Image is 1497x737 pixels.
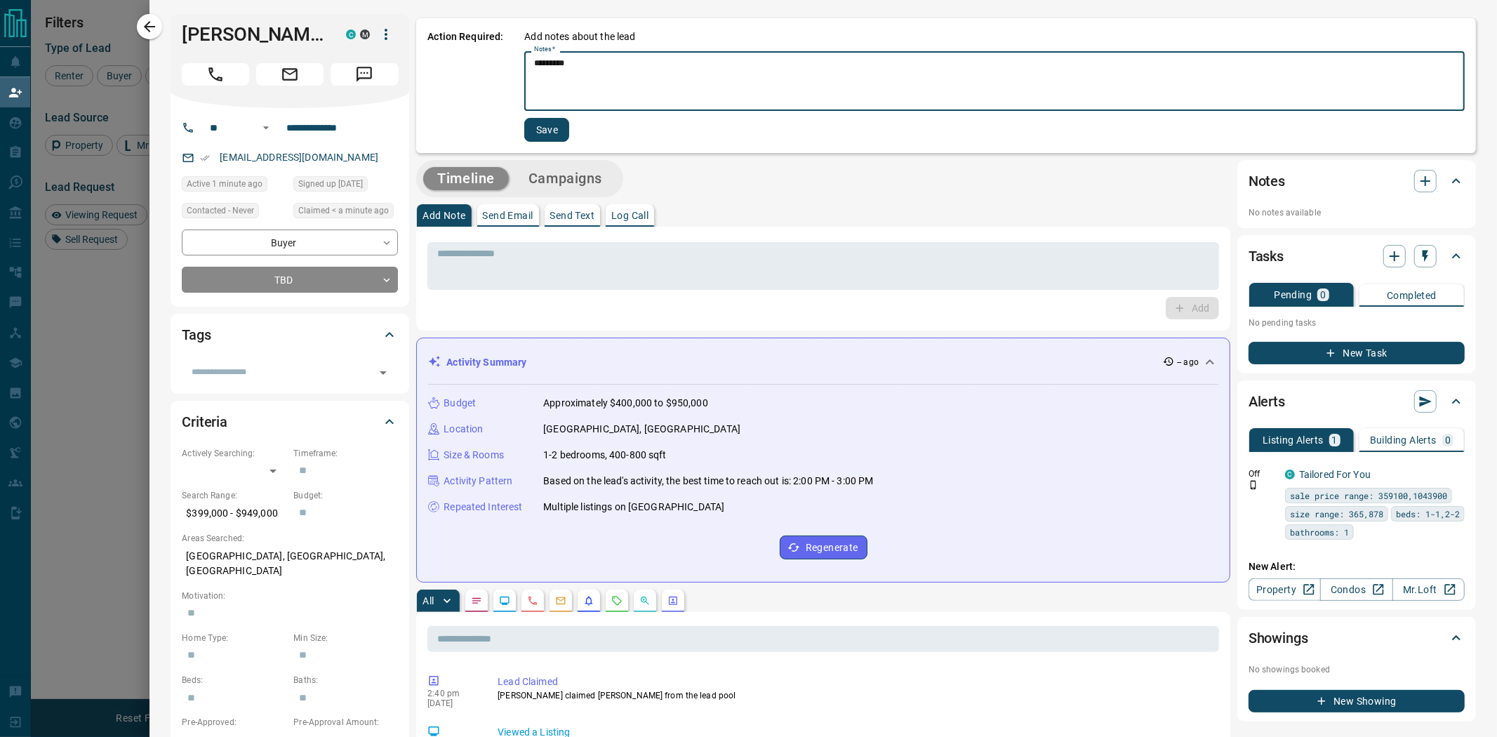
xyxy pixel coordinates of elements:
[1249,690,1465,712] button: New Showing
[611,211,648,220] p: Log Call
[423,596,434,606] p: All
[1249,467,1277,480] p: Off
[1249,385,1465,418] div: Alerts
[427,698,477,708] p: [DATE]
[182,176,286,196] div: Sun Oct 12 2025
[1177,356,1199,368] p: -- ago
[524,29,635,44] p: Add notes about the lead
[428,350,1218,376] div: Activity Summary-- ago
[258,119,274,136] button: Open
[182,23,325,46] h1: [PERSON_NAME]
[583,595,594,606] svg: Listing Alerts
[611,595,623,606] svg: Requests
[444,474,512,489] p: Activity Pattern
[423,167,509,190] button: Timeline
[543,474,873,489] p: Based on the lead's activity, the best time to reach out is: 2:00 PM - 3:00 PM
[1249,312,1465,333] p: No pending tasks
[182,411,227,433] h2: Criteria
[1370,435,1437,445] p: Building Alerts
[444,396,476,411] p: Budget
[1249,164,1465,198] div: Notes
[298,177,363,191] span: Signed up [DATE]
[1249,170,1285,192] h2: Notes
[1249,627,1308,649] h2: Showings
[1249,578,1321,601] a: Property
[1320,578,1392,601] a: Condos
[182,632,286,644] p: Home Type:
[182,405,398,439] div: Criteria
[1290,489,1447,503] span: sale price range: 359100,1043900
[182,489,286,502] p: Search Range:
[182,267,398,293] div: TBD
[182,230,398,255] div: Buyer
[483,211,533,220] p: Send Email
[293,447,398,460] p: Timeframe:
[427,689,477,698] p: 2:40 pm
[524,118,569,142] button: Save
[446,355,526,370] p: Activity Summary
[499,595,510,606] svg: Lead Browsing Activity
[182,716,286,729] p: Pre-Approved:
[1274,290,1312,300] p: Pending
[1249,342,1465,364] button: New Task
[1285,470,1295,479] div: condos.ca
[182,674,286,686] p: Beds:
[543,396,707,411] p: Approximately $400,000 to $950,000
[256,63,324,86] span: Email
[293,716,398,729] p: Pre-Approval Amount:
[1332,435,1338,445] p: 1
[780,536,867,559] button: Regenerate
[220,152,378,163] a: [EMAIL_ADDRESS][DOMAIN_NAME]
[1249,480,1258,490] svg: Push Notification Only
[423,211,465,220] p: Add Note
[471,595,482,606] svg: Notes
[298,204,389,218] span: Claimed < a minute ago
[1249,663,1465,676] p: No showings booked
[1445,435,1451,445] p: 0
[1249,390,1285,413] h2: Alerts
[1290,525,1349,539] span: bathrooms: 1
[1290,507,1383,521] span: size range: 365,878
[360,29,370,39] div: mrloft.ca
[293,632,398,644] p: Min Size:
[534,45,555,54] label: Notes
[1396,507,1460,521] span: beds: 1-1,2-2
[1320,290,1326,300] p: 0
[373,363,393,383] button: Open
[182,545,398,583] p: [GEOGRAPHIC_DATA], [GEOGRAPHIC_DATA], [GEOGRAPHIC_DATA]
[1249,206,1465,219] p: No notes available
[543,500,724,514] p: Multiple listings on [GEOGRAPHIC_DATA]
[187,177,262,191] span: Active 1 minute ago
[331,63,398,86] span: Message
[444,422,483,437] p: Location
[1249,621,1465,655] div: Showings
[555,595,566,606] svg: Emails
[293,489,398,502] p: Budget:
[514,167,616,190] button: Campaigns
[667,595,679,606] svg: Agent Actions
[182,590,398,602] p: Motivation:
[498,675,1213,689] p: Lead Claimed
[1387,291,1437,300] p: Completed
[527,595,538,606] svg: Calls
[550,211,595,220] p: Send Text
[1392,578,1465,601] a: Mr.Loft
[200,153,210,163] svg: Email Verified
[498,689,1213,702] p: [PERSON_NAME] claimed [PERSON_NAME] from the lead pool
[427,29,503,142] p: Action Required:
[182,502,286,525] p: $399,000 - $949,000
[293,176,398,196] div: Sat Apr 02 2022
[639,595,651,606] svg: Opportunities
[293,674,398,686] p: Baths:
[293,203,398,223] div: Sun Oct 12 2025
[1249,559,1465,574] p: New Alert:
[182,318,398,352] div: Tags
[182,63,249,86] span: Call
[444,448,504,463] p: Size & Rooms
[182,532,398,545] p: Areas Searched:
[187,204,254,218] span: Contacted - Never
[182,324,211,346] h2: Tags
[444,500,522,514] p: Repeated Interest
[1249,245,1284,267] h2: Tasks
[346,29,356,39] div: condos.ca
